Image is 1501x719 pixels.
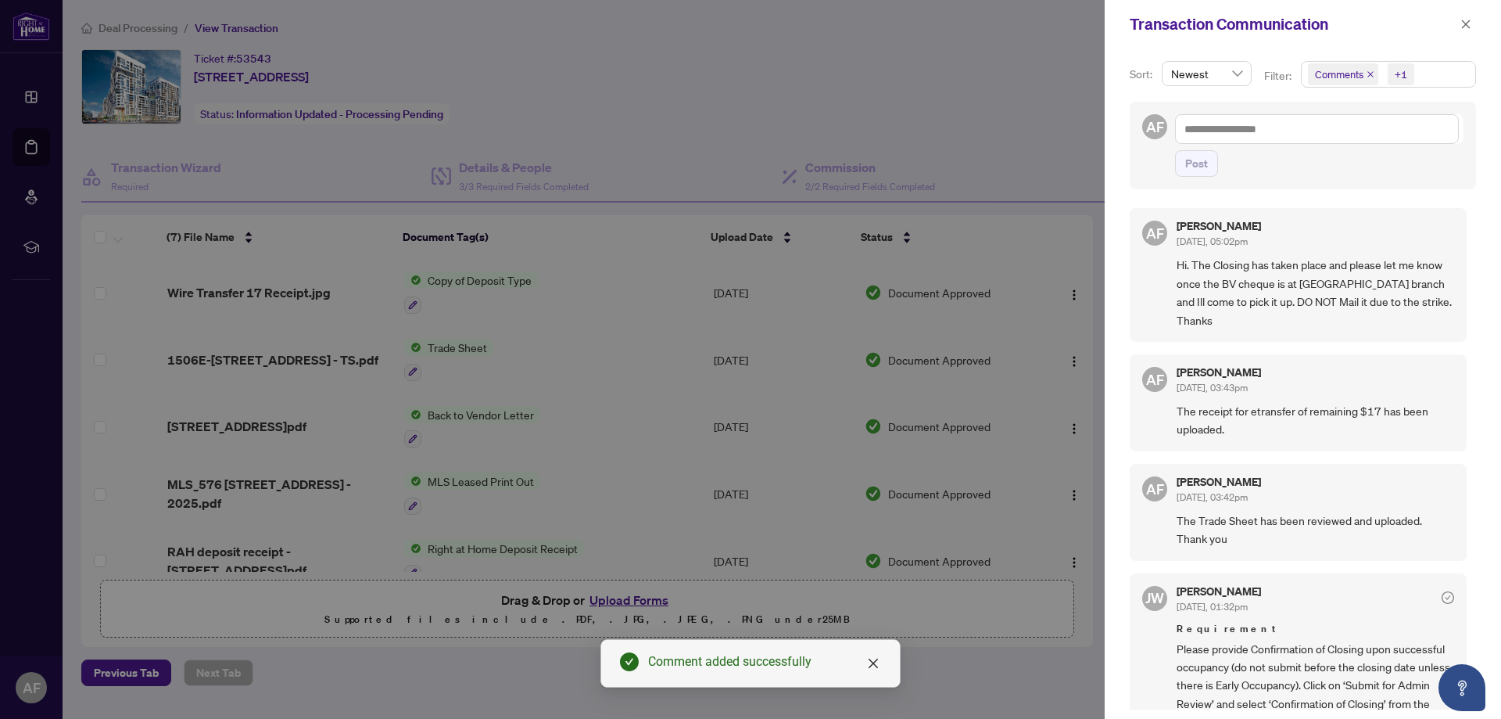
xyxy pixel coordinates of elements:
span: close [867,657,879,670]
span: AF [1146,222,1164,244]
h5: [PERSON_NAME] [1177,476,1261,487]
span: check-circle [1442,591,1454,604]
p: Sort: [1130,66,1155,83]
span: Requirement [1177,621,1454,637]
span: [DATE], 01:32pm [1177,601,1248,613]
span: Comments [1315,67,1363,82]
span: The Trade Sheet has been reviewed and uploaded. Thank you [1177,512,1454,548]
h5: [PERSON_NAME] [1177,221,1261,232]
span: Hi. The Closing has taken place and please let me know once the BV cheque is at [GEOGRAPHIC_DATA]... [1177,256,1454,329]
a: Close [865,655,882,672]
button: Post [1175,150,1218,177]
span: check-circle [620,652,639,671]
div: Comment added successfully [648,652,881,671]
span: close [1460,19,1471,30]
div: +1 [1395,67,1407,82]
p: Filter: [1264,67,1294,84]
span: [DATE], 05:02pm [1177,235,1248,247]
span: Newest [1171,62,1242,85]
button: Open asap [1438,664,1485,711]
span: Comments [1308,63,1378,85]
span: JW [1145,587,1164,609]
h5: [PERSON_NAME] [1177,367,1261,378]
span: [DATE], 03:42pm [1177,491,1248,503]
span: [DATE], 03:43pm [1177,382,1248,394]
div: Transaction Communication [1130,13,1456,36]
span: AF [1146,478,1164,500]
span: AF [1146,368,1164,390]
h5: [PERSON_NAME] [1177,586,1261,597]
span: close [1367,70,1374,78]
span: The receipt for etransfer of remaining $17 has been uploaded. [1177,402,1454,439]
span: AF [1146,116,1164,138]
